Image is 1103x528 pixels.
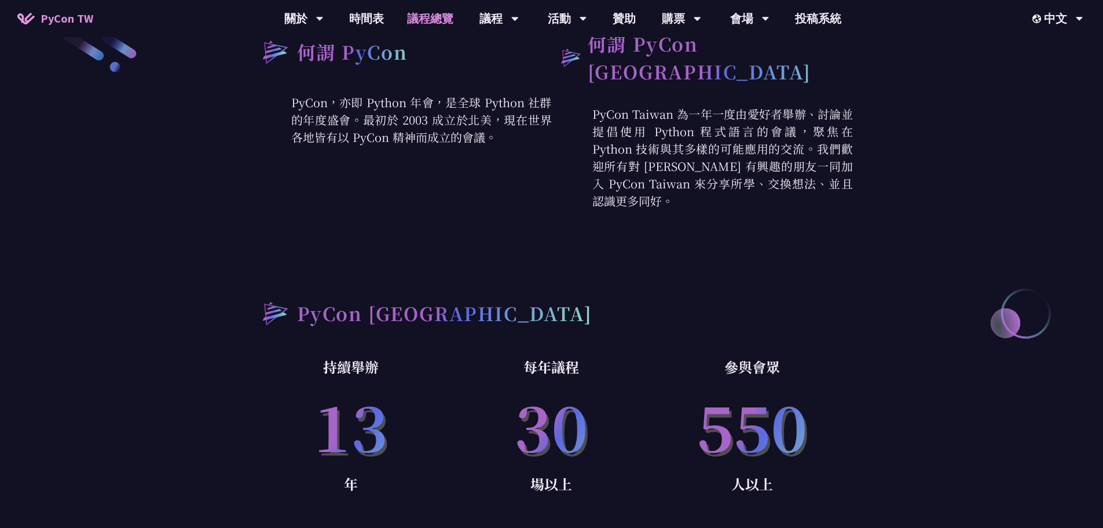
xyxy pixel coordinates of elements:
h2: PyCon [GEOGRAPHIC_DATA] [297,299,592,327]
span: PyCon TW [41,10,93,27]
img: Locale Icon [1032,14,1044,23]
img: heading-bullet [251,30,297,74]
p: 每年議程 [451,355,652,378]
p: 30 [451,378,652,472]
p: 持續舉辦 [251,355,452,378]
img: Home icon of PyCon TW 2025 [17,13,35,24]
p: 13 [251,378,452,472]
p: 550 [652,378,853,472]
p: PyCon，亦即 Python 年會，是全球 Python 社群的年度盛會。最初於 2003 成立於北美，現在世界各地皆有以 PyCon 精神而成立的會議。 [251,94,552,146]
p: PyCon Taiwan 為一年一度由愛好者舉辦、討論並提倡使用 Python 程式語言的會議，聚焦在 Python 技術與其多樣的可能應用的交流。我們歡迎所有對 [PERSON_NAME] 有... [552,105,853,210]
h2: 何謂 PyCon [GEOGRAPHIC_DATA] [588,30,853,85]
p: 場以上 [451,472,652,496]
img: heading-bullet [251,291,297,335]
a: PyCon TW [6,4,105,33]
p: 年 [251,472,452,496]
p: 人以上 [652,472,853,496]
img: heading-bullet [552,40,588,75]
h2: 何謂 PyCon [297,38,408,65]
p: 參與會眾 [652,355,853,378]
